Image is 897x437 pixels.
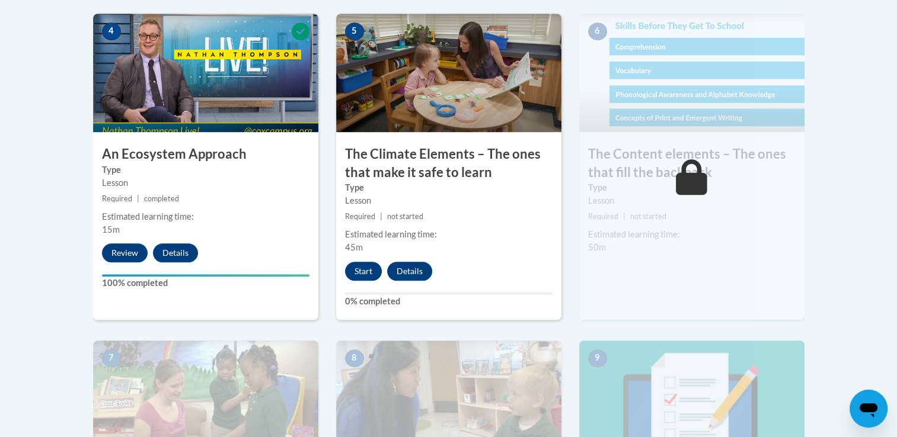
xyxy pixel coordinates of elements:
span: | [623,212,625,221]
label: Type [588,181,796,194]
span: completed [144,194,179,203]
span: 4 [102,23,121,40]
span: | [137,194,139,203]
div: Lesson [345,194,553,207]
button: Review [102,243,148,262]
label: Type [102,163,309,176]
span: 7 [102,349,121,367]
span: 15m [102,224,120,234]
label: 0% completed [345,295,553,308]
div: Your progress [102,274,309,277]
span: 8 [345,349,364,367]
button: Details [387,262,432,281]
div: Estimated learning time: [345,228,553,241]
div: Lesson [588,194,796,207]
span: | [380,212,382,221]
img: Course Image [93,14,318,132]
img: Course Image [336,14,561,132]
span: 9 [588,349,607,367]
h3: The Climate Elements – The ones that make it safe to learn [336,145,561,182]
label: 100% completed [102,277,309,290]
button: Start [345,262,382,281]
h3: The Content elements – The ones that fill the backpack [579,145,805,182]
span: Required [588,212,618,221]
span: 6 [588,23,607,40]
h3: An Ecosystem Approach [93,145,318,163]
span: 50m [588,242,606,252]
span: 45m [345,242,363,252]
span: Required [345,212,375,221]
span: not started [630,212,666,221]
span: 5 [345,23,364,40]
label: Type [345,181,553,194]
span: Required [102,194,132,203]
span: not started [387,212,423,221]
div: Lesson [102,176,309,189]
img: Course Image [579,14,805,132]
div: Estimated learning time: [102,210,309,223]
iframe: Button to launch messaging window [850,390,888,428]
button: Details [153,243,198,262]
div: Estimated learning time: [588,228,796,241]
